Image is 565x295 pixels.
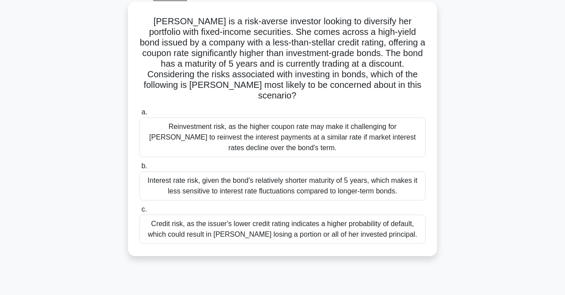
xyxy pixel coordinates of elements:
[141,205,147,213] span: c.
[141,108,147,116] span: a.
[139,16,426,102] h5: [PERSON_NAME] is a risk-averse investor looking to diversify her portfolio with fixed-income secu...
[139,117,426,157] div: Reinvestment risk, as the higher coupon rate may make it challenging for [PERSON_NAME] to reinves...
[141,162,147,170] span: b.
[139,171,426,200] div: Interest rate risk, given the bond's relatively shorter maturity of 5 years, which makes it less ...
[139,215,426,244] div: Credit risk, as the issuer's lower credit rating indicates a higher probability of default, which...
